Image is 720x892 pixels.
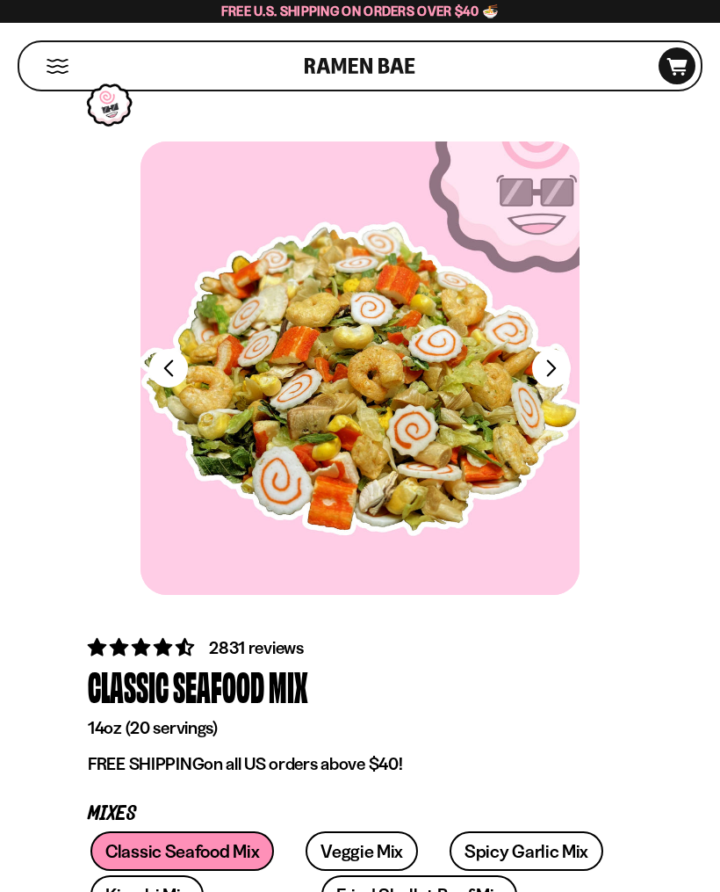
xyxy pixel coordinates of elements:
span: 4.68 stars [88,636,198,658]
span: Free U.S. Shipping on Orders over $40 🍜 [221,3,500,19]
p: 14oz (20 servings) [88,717,632,739]
span: 2831 reviews [209,637,304,658]
a: Veggie Mix [306,831,418,871]
p: on all US orders above $40! [88,753,632,775]
button: Next [532,349,571,388]
p: Mixes [88,806,632,823]
button: Previous [149,349,188,388]
button: Mobile Menu Trigger [46,59,69,74]
div: Mix [269,661,308,713]
div: Classic [88,661,169,713]
div: Seafood [173,661,264,713]
strong: FREE SHIPPING [88,753,204,774]
a: Spicy Garlic Mix [450,831,603,871]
